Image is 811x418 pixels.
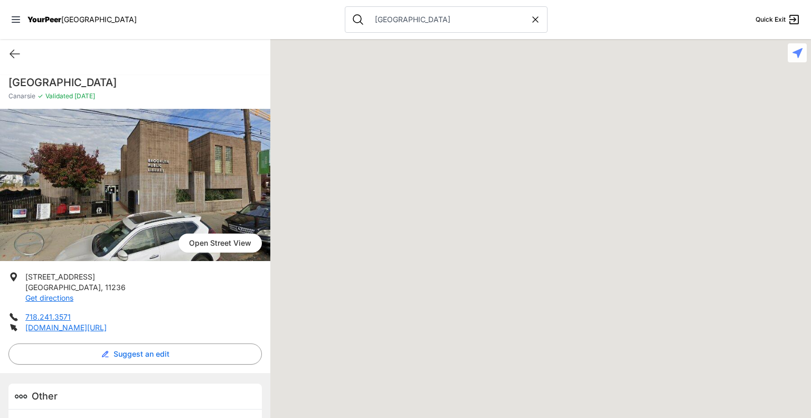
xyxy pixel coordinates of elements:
span: ✓ [37,92,43,100]
span: 11236 [105,283,126,292]
span: , [101,283,103,292]
a: Quick Exit [756,13,800,26]
a: [DOMAIN_NAME][URL] [25,323,107,332]
span: Quick Exit [756,15,786,24]
a: 718.241.3571 [25,312,71,321]
span: Open Street View [178,234,262,253]
input: Search [369,14,530,25]
span: YourPeer [27,15,61,24]
a: YourPeer[GEOGRAPHIC_DATA] [27,16,137,23]
span: [DATE] [73,92,95,100]
span: [STREET_ADDRESS] [25,272,95,281]
button: Suggest an edit [8,343,262,365]
span: Other [32,391,58,402]
span: Canarsie [8,92,35,100]
span: [GEOGRAPHIC_DATA] [25,283,101,292]
span: Suggest an edit [114,349,169,359]
span: Validated [45,92,73,100]
a: Get directions [25,293,73,302]
span: [GEOGRAPHIC_DATA] [61,15,137,24]
h1: [GEOGRAPHIC_DATA] [8,75,262,90]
